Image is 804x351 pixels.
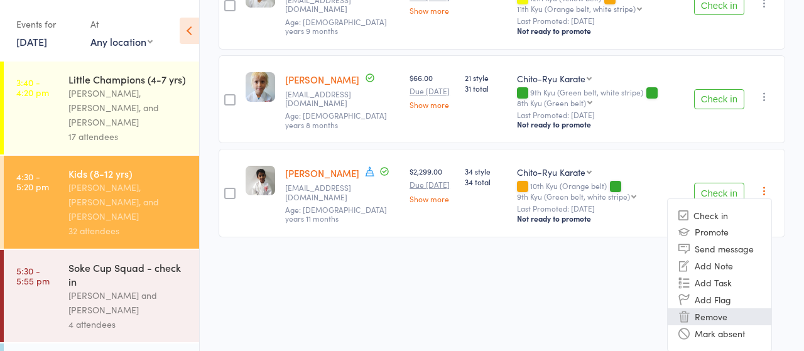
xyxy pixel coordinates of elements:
a: Show more [410,195,455,203]
small: Last Promoted: [DATE] [517,16,683,25]
li: Promote [668,224,771,240]
small: Due [DATE] [410,87,455,95]
div: [PERSON_NAME], [PERSON_NAME], and [PERSON_NAME] [68,180,188,224]
small: Last Promoted: [DATE] [517,204,683,213]
div: 10th Kyu (Orange belt) [517,181,683,200]
small: Sanujasiriwardhane@yahoo.com [285,183,399,202]
div: [PERSON_NAME] and [PERSON_NAME] [68,288,188,317]
li: Mark absent [668,325,771,342]
img: image1645162027.png [246,72,275,102]
div: At [90,14,153,35]
button: Check in [694,89,744,109]
div: 17 attendees [68,129,188,144]
a: [DATE] [16,35,47,48]
div: Chito-Ryu Karate [517,72,585,85]
li: Add Note [668,257,771,274]
span: 34 total [465,176,507,187]
li: Send message [668,240,771,257]
small: Jshewston@gmail.com [285,90,399,108]
small: Due [DATE] [410,180,455,189]
div: $2,299.00 [410,166,455,202]
div: 8th Kyu (Green belt) [517,99,586,107]
div: Soke Cup Squad - check in [68,261,188,288]
div: 4 attendees [68,317,188,332]
div: Kids (8-12 yrs) [68,166,188,180]
a: 3:40 -4:20 pmLittle Champions (4-7 yrs)[PERSON_NAME], [PERSON_NAME], and [PERSON_NAME]17 attendees [4,62,199,154]
a: 5:30 -5:55 pmSoke Cup Squad - check in[PERSON_NAME] and [PERSON_NAME]4 attendees [4,250,199,342]
div: 9th Kyu (Green belt, white stripe) [517,88,683,107]
div: Any location [90,35,153,48]
span: 31 total [465,83,507,94]
a: [PERSON_NAME] [285,166,359,180]
div: Little Champions (4-7 yrs) [68,72,188,86]
span: Age: [DEMOGRAPHIC_DATA] years 8 months [285,110,387,129]
span: 21 style [465,72,507,83]
time: 3:40 - 4:20 pm [16,77,49,97]
div: [PERSON_NAME], [PERSON_NAME], and [PERSON_NAME] [68,86,188,129]
time: 4:30 - 5:20 pm [16,171,49,192]
a: Show more [410,6,455,14]
div: Events for [16,14,78,35]
div: Not ready to promote [517,119,683,129]
li: Add Flag [668,291,771,308]
li: Add Task [668,274,771,291]
a: [PERSON_NAME] [285,73,359,86]
div: Chito-Ryu Karate [517,166,585,178]
li: Remove [668,308,771,325]
div: Not ready to promote [517,213,683,224]
span: Age: [DEMOGRAPHIC_DATA] years 9 months [285,16,387,36]
img: image1639174749.png [246,166,275,195]
div: 32 attendees [68,224,188,238]
button: Check in [694,183,744,203]
div: 11th Kyu (Orange belt, white stripe) [517,4,636,13]
div: $66.00 [410,72,455,109]
span: Age: [DEMOGRAPHIC_DATA] years 11 months [285,204,387,224]
small: Last Promoted: [DATE] [517,111,683,119]
a: 4:30 -5:20 pmKids (8-12 yrs)[PERSON_NAME], [PERSON_NAME], and [PERSON_NAME]32 attendees [4,156,199,249]
div: Not ready to promote [517,26,683,36]
time: 5:30 - 5:55 pm [16,266,50,286]
li: Check in [668,208,771,224]
span: 34 style [465,166,507,176]
div: 9th Kyu (Green belt, white stripe) [517,192,630,200]
a: Show more [410,100,455,109]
